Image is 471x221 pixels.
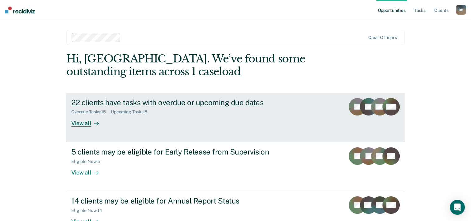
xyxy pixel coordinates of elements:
[71,98,290,107] div: 22 clients have tasks with overdue or upcoming due dates
[5,7,35,13] img: Recidiviz
[71,147,290,156] div: 5 clients may be eligible for Early Release from Supervision
[456,5,466,15] button: BB
[71,164,106,176] div: View all
[71,196,290,205] div: 14 clients may be eligible for Annual Report Status
[111,109,152,115] div: Upcoming Tasks : 8
[71,109,111,115] div: Overdue Tasks : 15
[71,115,106,127] div: View all
[368,35,397,40] div: Clear officers
[450,200,465,215] div: Open Intercom Messenger
[66,93,405,142] a: 22 clients have tasks with overdue or upcoming due datesOverdue Tasks:15Upcoming Tasks:8View all
[71,159,105,164] div: Eligible Now : 5
[71,208,107,213] div: Eligible Now : 14
[66,142,405,191] a: 5 clients may be eligible for Early Release from SupervisionEligible Now:5View all
[456,5,466,15] div: B B
[66,52,337,78] div: Hi, [GEOGRAPHIC_DATA]. We’ve found some outstanding items across 1 caseload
